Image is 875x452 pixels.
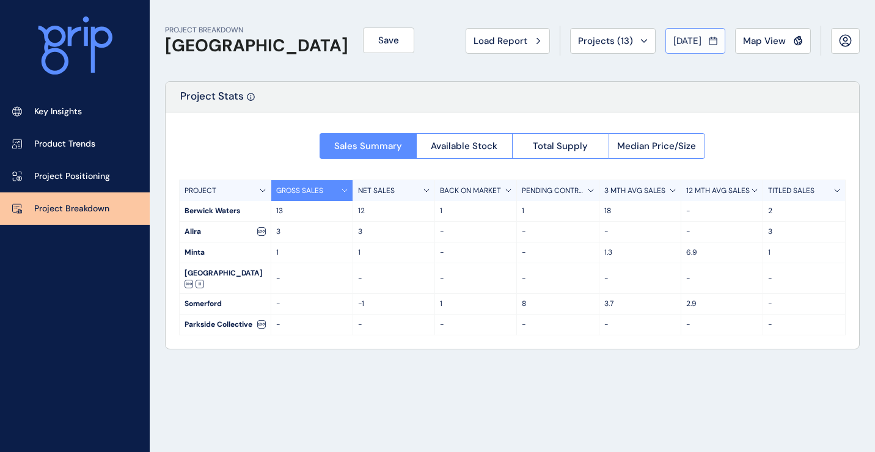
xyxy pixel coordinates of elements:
[165,35,348,56] h1: [GEOGRAPHIC_DATA]
[768,186,815,196] p: TITLED SALES
[604,206,676,216] p: 18
[522,319,593,330] p: -
[180,222,271,242] div: Alira
[180,294,271,314] div: Somerford
[358,206,430,216] p: 12
[358,273,430,283] p: -
[512,133,609,159] button: Total Supply
[34,106,82,118] p: Key Insights
[522,206,593,216] p: 1
[358,319,430,330] p: -
[416,133,513,159] button: Available Stock
[609,133,706,159] button: Median Price/Size
[358,227,430,237] p: 3
[474,35,527,47] span: Load Report
[570,28,656,54] button: Projects (13)
[431,140,497,152] span: Available Stock
[665,28,725,54] button: [DATE]
[358,247,430,258] p: 1
[440,247,511,258] p: -
[604,319,676,330] p: -
[440,227,511,237] p: -
[604,227,676,237] p: -
[686,206,758,216] p: -
[768,299,840,309] p: -
[686,186,750,196] p: 12 MTH AVG SALES
[180,89,244,112] p: Project Stats
[358,186,395,196] p: NET SALES
[522,273,593,283] p: -
[358,299,430,309] p: -1
[604,186,665,196] p: 3 MTH AVG SALES
[768,227,840,237] p: 3
[165,25,348,35] p: PROJECT BREAKDOWN
[533,140,588,152] span: Total Supply
[604,247,676,258] p: 1.3
[735,28,811,54] button: Map View
[180,242,271,263] div: Minta
[34,170,110,183] p: Project Positioning
[180,315,271,335] div: Parkside Collective
[578,35,633,47] span: Projects ( 13 )
[276,319,348,330] p: -
[686,273,758,283] p: -
[440,299,511,309] p: 1
[320,133,416,159] button: Sales Summary
[617,140,696,152] span: Median Price/Size
[276,206,348,216] p: 13
[276,227,348,237] p: 3
[185,186,216,196] p: PROJECT
[276,247,348,258] p: 1
[686,247,758,258] p: 6.9
[743,35,786,47] span: Map View
[34,203,109,215] p: Project Breakdown
[522,299,593,309] p: 8
[440,273,511,283] p: -
[276,273,348,283] p: -
[276,186,323,196] p: GROSS SALES
[378,34,399,46] span: Save
[363,27,414,53] button: Save
[604,273,676,283] p: -
[276,299,348,309] p: -
[180,263,271,293] div: [GEOGRAPHIC_DATA]
[334,140,402,152] span: Sales Summary
[522,186,587,196] p: PENDING CONTRACTS
[686,299,758,309] p: 2.9
[604,299,676,309] p: 3.7
[768,319,840,330] p: -
[768,273,840,283] p: -
[673,35,701,47] span: [DATE]
[180,201,271,221] div: Berwick Waters
[34,138,95,150] p: Product Trends
[768,247,840,258] p: 1
[440,319,511,330] p: -
[522,227,593,237] p: -
[440,206,511,216] p: 1
[440,186,501,196] p: BACK ON MARKET
[686,319,758,330] p: -
[466,28,550,54] button: Load Report
[686,227,758,237] p: -
[522,247,593,258] p: -
[768,206,840,216] p: 2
